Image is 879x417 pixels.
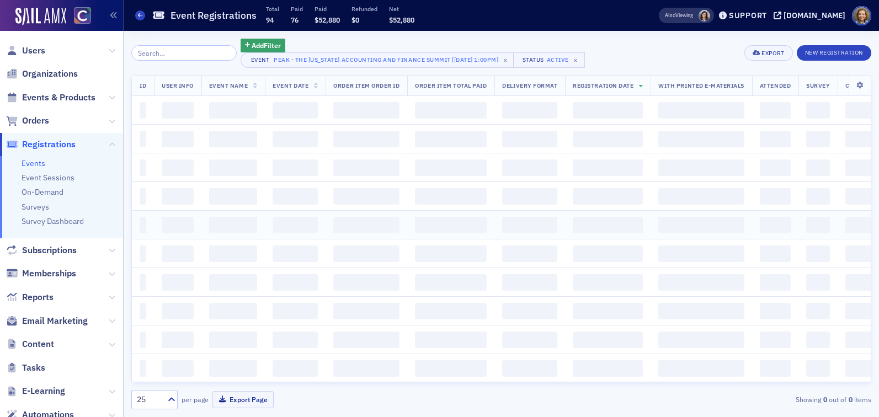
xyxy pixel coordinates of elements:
[665,12,675,19] div: Also
[140,274,146,291] span: ‌
[140,360,146,377] span: ‌
[140,303,146,319] span: ‌
[658,332,744,348] span: ‌
[658,131,744,147] span: ‌
[6,268,76,280] a: Memberships
[658,82,744,89] span: With Printed E-Materials
[140,159,146,176] span: ‌
[209,82,248,89] span: Event Name
[22,216,84,226] a: Survey Dashboard
[273,159,318,176] span: ‌
[699,10,710,22] span: Stacy Svendsen
[547,56,569,63] div: Active
[22,115,49,127] span: Orders
[573,188,643,205] span: ‌
[774,12,849,19] button: [DOMAIN_NAME]
[351,15,359,24] span: $0
[415,102,487,119] span: ‌
[6,362,45,374] a: Tasks
[6,138,76,151] a: Registrations
[806,82,830,89] span: Survey
[502,360,557,377] span: ‌
[415,217,487,233] span: ‌
[333,245,399,262] span: ‌
[658,188,744,205] span: ‌
[22,315,88,327] span: Email Marketing
[266,15,274,24] span: 94
[658,274,744,291] span: ‌
[333,360,399,377] span: ‌
[140,188,146,205] span: ‌
[573,274,643,291] span: ‌
[291,5,303,13] p: Paid
[273,217,318,233] span: ‌
[274,54,498,65] div: PEAK - The [US_STATE] Accounting and Finance Summit [[DATE] 1:00pm]
[502,102,557,119] span: ‌
[266,5,279,13] p: Total
[140,82,146,89] span: ID
[415,360,487,377] span: ‌
[273,274,318,291] span: ‌
[137,394,161,405] div: 25
[502,217,557,233] span: ‌
[140,102,146,119] span: ‌
[333,332,399,348] span: ‌
[209,102,257,119] span: ‌
[415,131,487,147] span: ‌
[573,131,643,147] span: ‌
[502,332,557,348] span: ‌
[209,360,257,377] span: ‌
[273,188,318,205] span: ‌
[760,245,791,262] span: ‌
[22,45,45,57] span: Users
[573,102,643,119] span: ‌
[760,82,791,89] span: Attended
[209,274,257,291] span: ‌
[6,115,49,127] a: Orders
[415,159,487,176] span: ‌
[273,360,318,377] span: ‌
[806,188,830,205] span: ‌
[162,159,194,176] span: ‌
[573,217,643,233] span: ‌
[806,274,830,291] span: ‌
[760,332,791,348] span: ‌
[852,6,871,25] span: Profile
[658,102,744,119] span: ‌
[821,394,829,404] strong: 0
[209,217,257,233] span: ‌
[502,274,557,291] span: ‌
[658,217,744,233] span: ‌
[6,338,54,350] a: Content
[806,245,830,262] span: ‌
[162,102,194,119] span: ‌
[333,188,399,205] span: ‌
[760,131,791,147] span: ‌
[415,82,487,89] span: Order Item Total Paid
[209,159,257,176] span: ‌
[291,15,299,24] span: 76
[806,303,830,319] span: ‌
[15,8,66,25] img: SailAMX
[140,131,146,147] span: ‌
[273,131,318,147] span: ‌
[273,303,318,319] span: ‌
[333,159,399,176] span: ‌
[744,45,792,61] button: Export
[273,102,318,119] span: ‌
[162,332,194,348] span: ‌
[658,159,744,176] span: ‌
[162,245,194,262] span: ‌
[22,68,78,80] span: Organizations
[571,55,580,65] span: ×
[333,131,399,147] span: ‌
[760,159,791,176] span: ‌
[22,173,74,183] a: Event Sessions
[6,291,54,303] a: Reports
[131,45,237,61] input: Search…
[333,82,399,89] span: Order Item Order ID
[846,394,854,404] strong: 0
[502,303,557,319] span: ‌
[806,159,830,176] span: ‌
